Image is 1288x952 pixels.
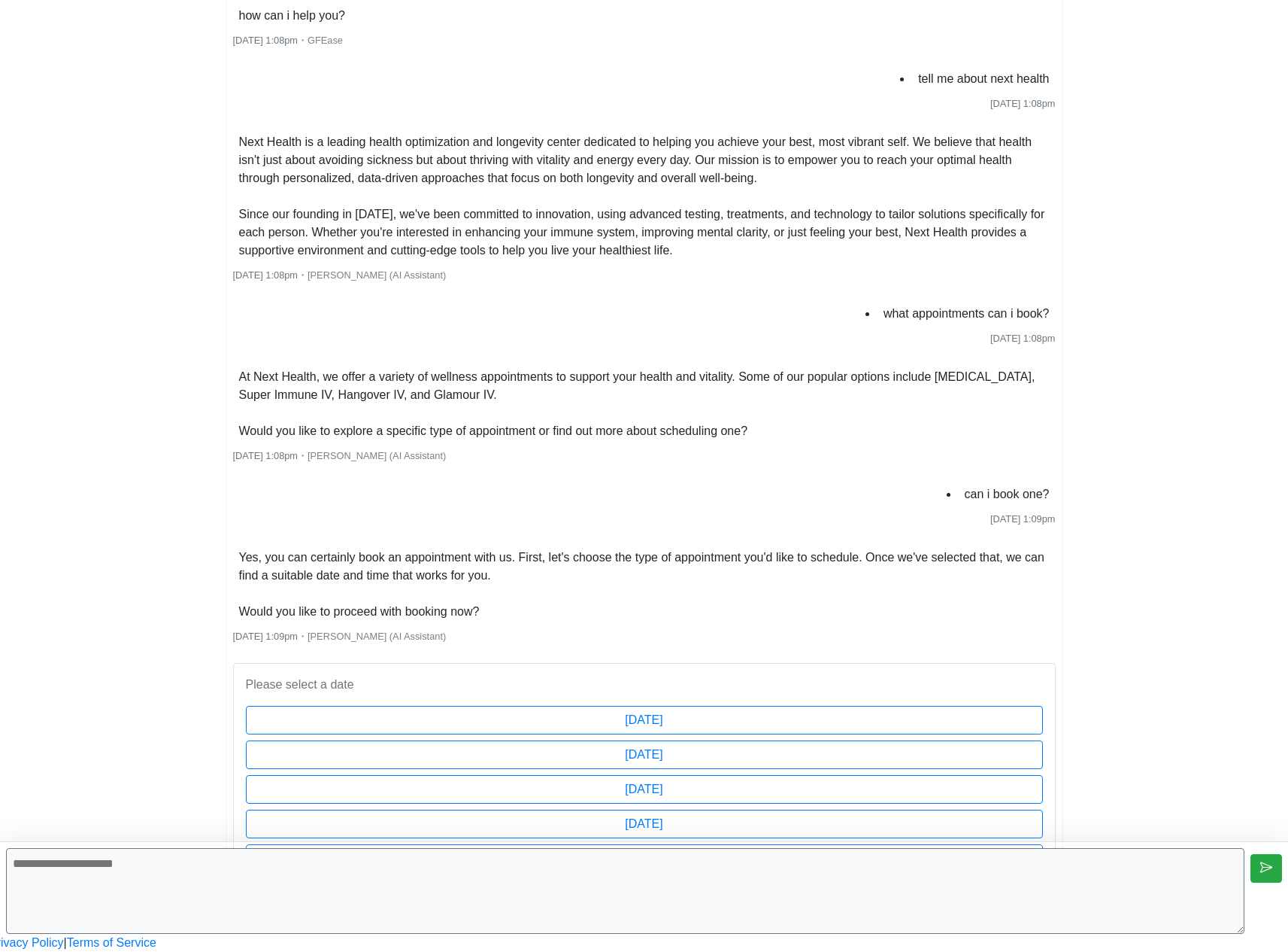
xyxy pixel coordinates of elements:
[246,676,1043,694] p: Please select a date
[246,706,1043,735] button: [DATE]
[233,631,447,642] small: ・
[233,4,351,28] li: how can i help you?
[246,741,1043,769] button: [DATE]
[959,482,1056,506] li: can i book one?
[912,67,1055,91] li: tell me about next health
[308,450,446,461] span: [PERSON_NAME] (AI Assistant)
[233,269,299,281] span: [DATE] 1:08pm
[233,631,299,642] span: [DATE] 1:09pm
[233,365,1056,443] li: At Next Health, we offer a variety of wellness appointments to support your health and vitality. ...
[990,513,1056,525] span: [DATE] 1:09pm
[990,333,1056,344] span: [DATE] 1:08pm
[233,546,1056,624] li: Yes, you can certainly book an appointment with us. First, let's choose the type of appointment y...
[233,130,1056,263] li: Next Health is a leading health optimization and longevity center dedicated to helping you achiev...
[233,269,447,281] small: ・
[233,450,447,461] small: ・
[877,302,1056,326] li: what appointments can i book?
[308,35,343,46] span: GFEase
[246,810,1043,838] button: [DATE]
[308,631,446,642] span: [PERSON_NAME] (AI Assistant)
[308,269,446,281] span: [PERSON_NAME] (AI Assistant)
[233,35,343,46] small: ・
[233,35,299,46] span: [DATE] 1:08pm
[233,450,299,461] span: [DATE] 1:08pm
[246,775,1043,804] button: [DATE]
[990,98,1056,109] span: [DATE] 1:08pm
